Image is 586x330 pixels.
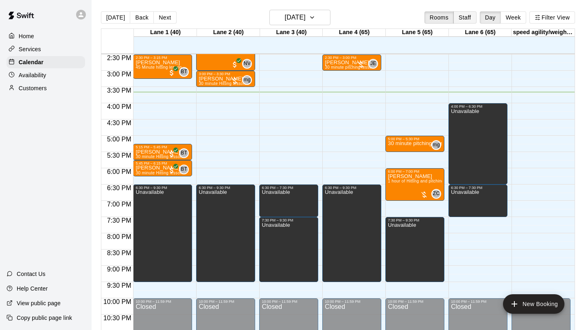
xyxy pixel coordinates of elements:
[182,165,189,174] span: Brandon Taylor
[133,54,192,79] div: 2:30 PM – 3:15 PM: Zane Ibedu
[101,11,130,24] button: [DATE]
[136,65,181,69] span: 45 Minute hitting lesson
[7,69,85,81] a: Availability
[7,56,85,68] a: Calendar
[133,160,192,176] div: 5:45 PM – 6:15 PM: Kade Thompson
[196,38,255,71] div: 2:00 PM – 3:00 PM: Locke Edwards
[244,76,251,84] span: mg
[136,300,190,304] div: 10:00 PM – 11:59 PM
[385,136,444,152] div: 5:00 PM – 5:30 PM: 30 minute pitching lesson
[503,294,564,314] button: add
[17,270,46,278] p: Contact Us
[136,56,190,60] div: 2:30 PM – 3:15 PM
[245,59,252,69] span: Nathan Volf
[19,71,46,79] p: Availability
[105,282,133,289] span: 9:30 PM
[199,300,253,304] div: 10:00 PM – 11:59 PM
[433,141,440,149] span: mg
[7,30,85,42] div: Home
[168,150,176,158] span: All customers have paid
[451,104,505,109] div: 4:00 PM – 6:30 PM
[322,54,381,71] div: 2:30 PM – 3:00 PM: Sebastian Watson
[101,315,133,321] span: 10:30 PM
[182,67,189,77] span: Brandon Taylor
[449,29,512,37] div: Lane 6 (65)
[17,284,48,293] p: Help Center
[435,189,441,199] span: Zion Clonts
[105,87,133,94] span: 3:30 PM
[105,233,133,240] span: 8:00 PM
[480,11,501,24] button: Day
[105,71,133,78] span: 3:00 PM
[285,12,306,23] h6: [DATE]
[501,11,526,24] button: Week
[199,81,245,86] span: 30 minute Hitting lesson
[269,10,330,25] button: [DATE]
[325,300,379,304] div: 10:00 PM – 11:59 PM
[388,300,442,304] div: 10:00 PM – 11:59 PM
[179,165,189,174] div: Brandon Taylor
[181,149,187,157] span: BT
[196,71,255,87] div: 3:00 PM – 3:30 PM: Sebastian Watson
[448,185,507,217] div: 6:30 PM – 7:30 PM: Unavailable
[105,217,133,224] span: 7:30 PM
[451,300,505,304] div: 10:00 PM – 11:59 PM
[448,103,507,185] div: 4:00 PM – 6:30 PM: Unavailable
[19,58,44,66] p: Calendar
[105,152,133,159] span: 5:30 PM
[512,29,575,37] div: speed agility/weight room
[7,43,85,55] a: Services
[244,60,251,68] span: NV
[181,68,187,76] span: BT
[153,11,176,24] button: Next
[431,189,441,199] div: Zion Clonts
[105,266,133,273] span: 9:00 PM
[179,148,189,158] div: Brandon Taylor
[262,218,316,222] div: 7:30 PM – 9:30 PM
[136,145,190,149] div: 5:15 PM – 5:45 PM
[451,186,505,190] div: 6:30 PM – 7:30 PM
[388,137,442,141] div: 5:00 PM – 5:30 PM
[19,32,34,40] p: Home
[322,185,381,282] div: 6:30 PM – 9:30 PM: Unavailable
[105,119,133,126] span: 4:30 PM
[388,179,459,183] span: 1 hour of Hitting and pitching/fielding
[325,186,379,190] div: 6:30 PM – 9:30 PM
[325,65,374,69] span: 30 minute pitching lesson
[242,59,252,69] div: Nathan Volf
[259,185,318,217] div: 6:30 PM – 7:30 PM: Unavailable
[370,60,376,68] span: JE
[182,148,189,158] span: Brandon Taylor
[262,300,316,304] div: 10:00 PM – 11:59 PM
[385,168,444,201] div: 6:00 PM – 7:00 PM: 1 hour of Hitting and pitching/fielding
[136,161,190,165] div: 5:45 PM – 6:15 PM
[136,171,182,175] span: 30 minute Hitting lesson
[179,67,189,77] div: Brandon Taylor
[17,299,61,307] p: View public page
[197,29,260,37] div: Lane 2 (40)
[231,61,239,69] span: All customers have paid
[453,11,477,24] button: Staff
[386,29,449,37] div: Lane 5 (65)
[435,140,441,150] span: matt gonzalez
[101,298,133,305] span: 10:00 PM
[388,218,442,222] div: 7:30 PM – 9:30 PM
[7,82,85,94] a: Customers
[105,185,133,191] span: 6:30 PM
[168,69,176,77] span: All customers have paid
[19,84,47,92] p: Customers
[105,136,133,143] span: 5:00 PM
[259,217,318,282] div: 7:30 PM – 9:30 PM: Unavailable
[136,154,182,159] span: 30 minute Hitting lesson
[431,140,441,150] div: matt gonzalez
[388,169,442,174] div: 6:00 PM – 7:00 PM
[433,190,440,198] span: ZC
[17,314,72,322] p: Copy public page link
[262,186,316,190] div: 6:30 PM – 7:30 PM
[385,217,444,282] div: 7:30 PM – 9:30 PM: Unavailable
[199,186,253,190] div: 6:30 PM – 9:30 PM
